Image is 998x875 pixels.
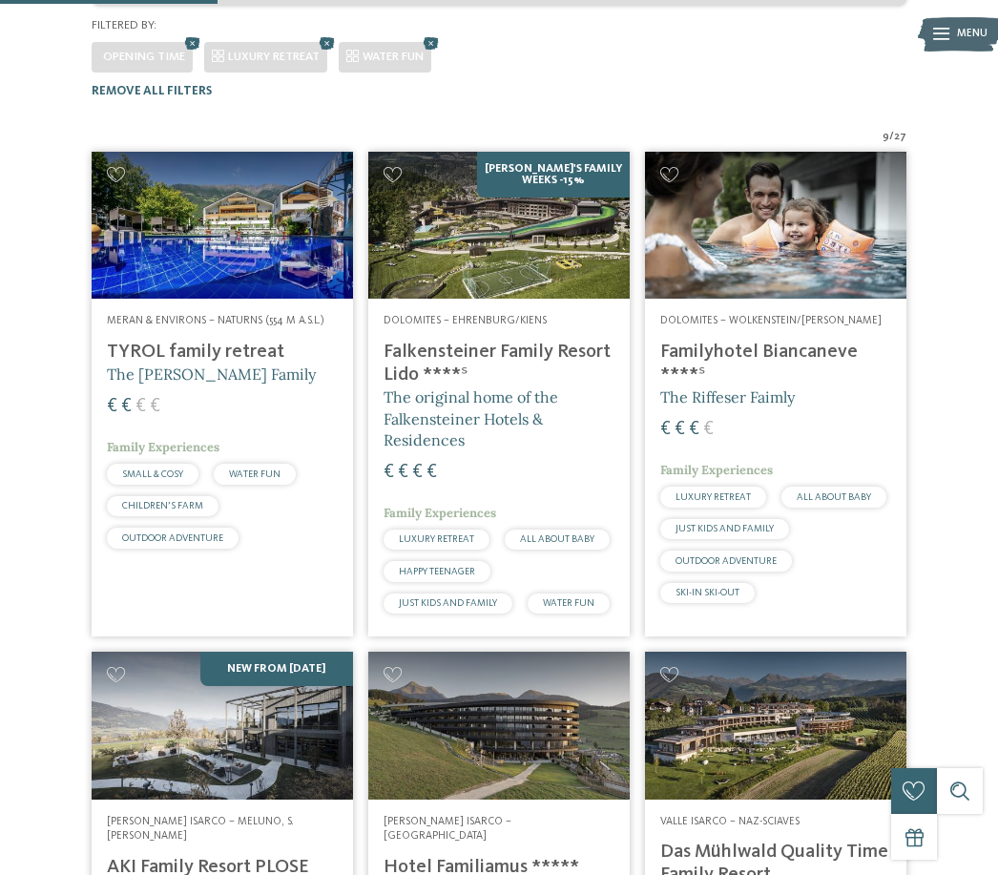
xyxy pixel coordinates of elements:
[107,439,219,455] span: Family Experiences
[645,152,906,299] img: Looking for family hotels? Find the best ones here!
[122,469,183,479] span: SMALL & COSY
[520,534,594,544] span: ALL ABOUT BABY
[676,492,751,502] span: LUXURY RETREAT
[384,341,614,386] h4: Falkensteiner Family Resort Lido ****ˢ
[645,652,906,799] img: Looking for family hotels? Find the best ones here!
[384,816,511,843] span: [PERSON_NAME] Isarco – [GEOGRAPHIC_DATA]
[660,462,773,478] span: Family Experiences
[368,152,630,299] img: Looking for family hotels? Find the best ones here!
[107,397,117,416] span: €
[645,152,906,636] a: Looking for family hotels? Find the best ones here! Dolomites – Wolkenstein/[PERSON_NAME] Familyh...
[92,19,156,31] span: Filtered by:
[660,387,795,406] span: The Riffeser Faimly
[92,652,353,799] img: Looking for family hotels? Find the best ones here!
[676,556,777,566] span: OUTDOOR ADVENTURE
[399,567,475,576] span: HAPPY TEENAGER
[543,598,594,608] span: WATER FUN
[92,85,212,97] span: Remove all filters
[107,315,324,326] span: Meran & Environs – Naturns (554 m a.s.l.)
[363,51,424,63] span: WATER FUN
[399,534,474,544] span: LUXURY RETREAT
[228,51,320,63] span: LUXURY RETREAT
[107,816,294,843] span: [PERSON_NAME] Isarco – Meluno, S. [PERSON_NAME]
[122,501,203,510] span: CHILDREN’S FARM
[121,397,132,416] span: €
[660,420,671,439] span: €
[368,152,630,636] a: Looking for family hotels? Find the best ones here! [PERSON_NAME]'s Family Weeks -15% Dolomites –...
[103,51,185,63] span: Opening time
[384,463,394,482] span: €
[384,505,496,521] span: Family Experiences
[426,463,437,482] span: €
[135,397,146,416] span: €
[676,588,739,597] span: SKI-IN SKI-OUT
[676,524,774,533] span: JUST KIDS AND FAMILY
[150,397,160,416] span: €
[412,463,423,482] span: €
[107,365,316,384] span: The [PERSON_NAME] Family
[689,420,699,439] span: €
[384,387,558,449] span: The original home of the Falkensteiner Hotels & Residences
[894,130,906,145] span: 27
[398,463,408,482] span: €
[660,341,891,386] h4: Familyhotel Biancaneve ****ˢ
[797,492,871,502] span: ALL ABOUT BABY
[660,816,800,827] span: Valle Isarco – Naz-Sciaves
[660,315,882,326] span: Dolomites – Wolkenstein/[PERSON_NAME]
[122,533,223,543] span: OUTDOOR ADVENTURE
[229,469,281,479] span: WATER FUN
[92,152,353,299] img: Familien Wellness Residence Tyrol ****
[889,130,894,145] span: /
[368,652,630,799] img: Looking for family hotels? Find the best ones here!
[883,130,889,145] span: 9
[92,152,353,636] a: Looking for family hotels? Find the best ones here! Meran & Environs – Naturns (554 m a.s.l.) TYR...
[703,420,714,439] span: €
[675,420,685,439] span: €
[384,315,547,326] span: Dolomites – Ehrenburg/Kiens
[399,598,497,608] span: JUST KIDS AND FAMILY
[107,341,338,364] h4: TYROL family retreat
